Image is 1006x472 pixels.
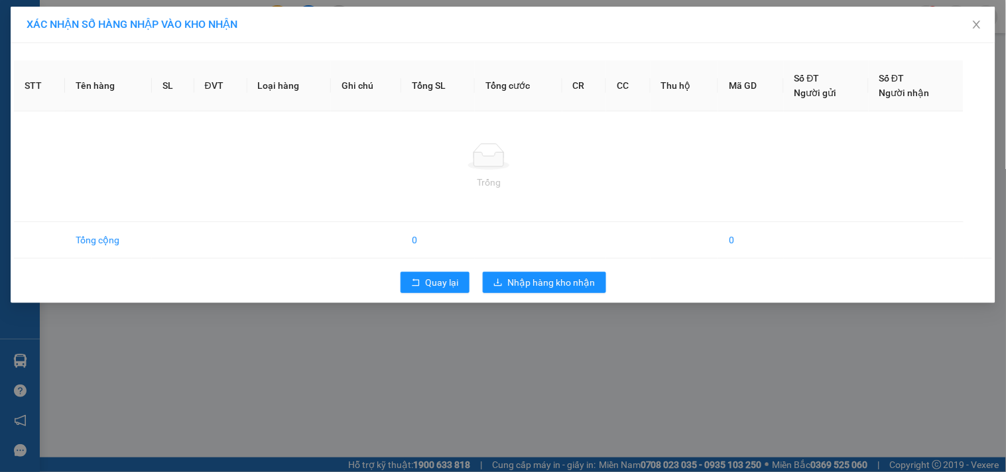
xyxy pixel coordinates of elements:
[562,60,607,111] th: CR
[718,60,783,111] th: Mã GD
[27,18,237,30] span: XÁC NHẬN SỐ HÀNG NHẬP VÀO KHO NHẬN
[14,60,65,111] th: STT
[65,222,151,259] td: Tổng cộng
[401,272,470,293] button: rollbackQuay lại
[508,275,596,290] span: Nhập hàng kho nhận
[194,60,247,111] th: ĐVT
[606,60,651,111] th: CC
[152,60,194,111] th: SL
[794,88,837,98] span: Người gửi
[411,278,420,288] span: rollback
[25,175,953,190] div: Trống
[401,60,474,111] th: Tổng SL
[247,60,331,111] th: Loại hàng
[958,7,995,44] button: Close
[401,222,474,259] td: 0
[972,19,982,30] span: close
[483,272,606,293] button: downloadNhập hàng kho nhận
[331,60,401,111] th: Ghi chú
[794,73,820,84] span: Số ĐT
[879,88,930,98] span: Người nhận
[65,60,151,111] th: Tên hàng
[651,60,718,111] th: Thu hộ
[475,60,562,111] th: Tổng cước
[879,73,905,84] span: Số ĐT
[493,278,503,288] span: download
[718,222,783,259] td: 0
[426,275,459,290] span: Quay lại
